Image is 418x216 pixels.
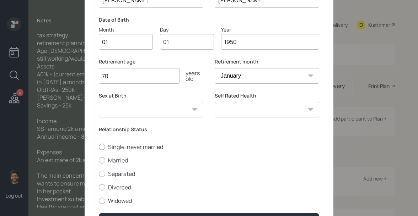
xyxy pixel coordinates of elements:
label: Retirement month [215,58,319,65]
label: Separated [99,170,319,178]
label: Married [99,156,319,164]
input: Day [160,34,214,50]
div: Year [221,26,319,33]
input: Month [99,34,153,50]
div: Month [99,26,153,33]
label: Retirement age [99,58,203,65]
label: Divorced [99,183,319,191]
label: Single, never married [99,143,319,151]
div: years old [180,70,203,82]
div: Day [160,26,214,33]
label: Self Rated Health [215,92,319,99]
label: Sex at Birth [99,92,203,99]
label: Widowed [99,197,319,205]
label: Relationship Status [99,126,319,133]
input: Year [221,34,319,50]
label: Date of Birth [99,16,319,23]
